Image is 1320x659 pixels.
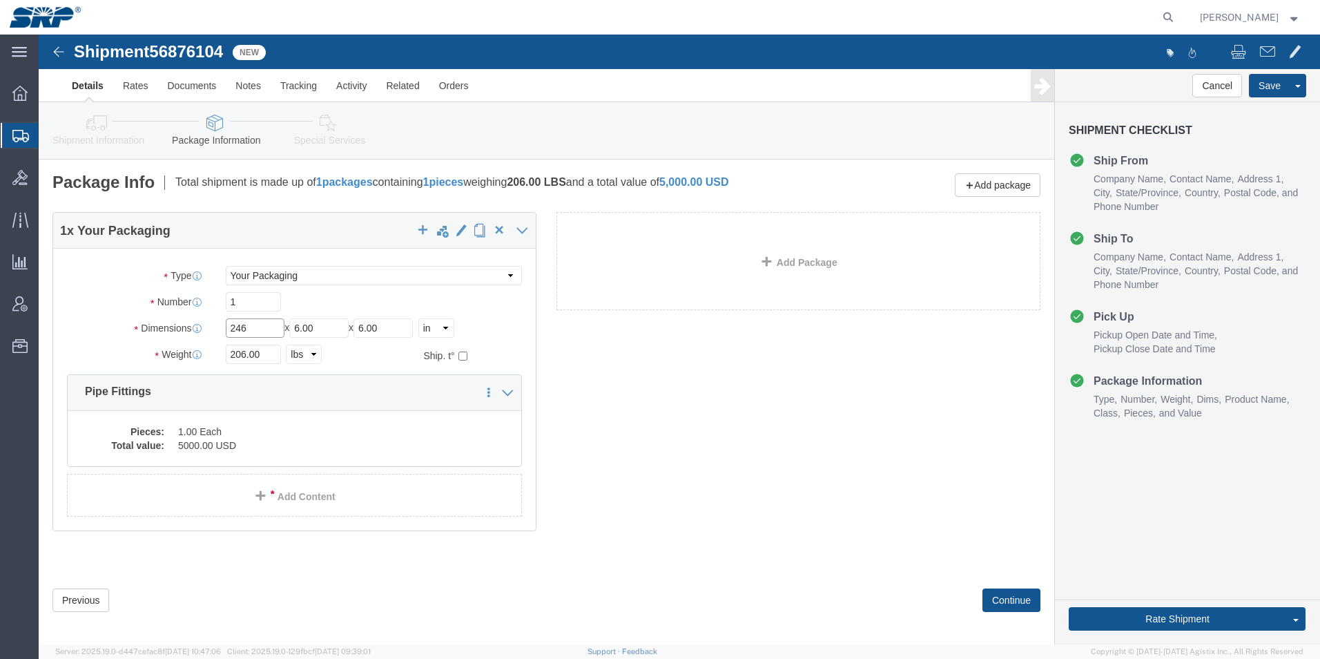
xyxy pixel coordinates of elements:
[622,647,657,656] a: Feedback
[10,7,81,28] img: logo
[315,647,371,656] span: [DATE] 09:39:01
[1199,9,1301,26] button: [PERSON_NAME]
[588,647,622,656] a: Support
[1200,10,1279,25] span: Ed Simmons
[165,647,221,656] span: [DATE] 10:47:06
[39,35,1320,644] iframe: FS Legacy Container
[1091,646,1303,658] span: Copyright © [DATE]-[DATE] Agistix Inc., All Rights Reserved
[227,647,371,656] span: Client: 2025.19.0-129fbcf
[55,647,221,656] span: Server: 2025.19.0-d447cefac8f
